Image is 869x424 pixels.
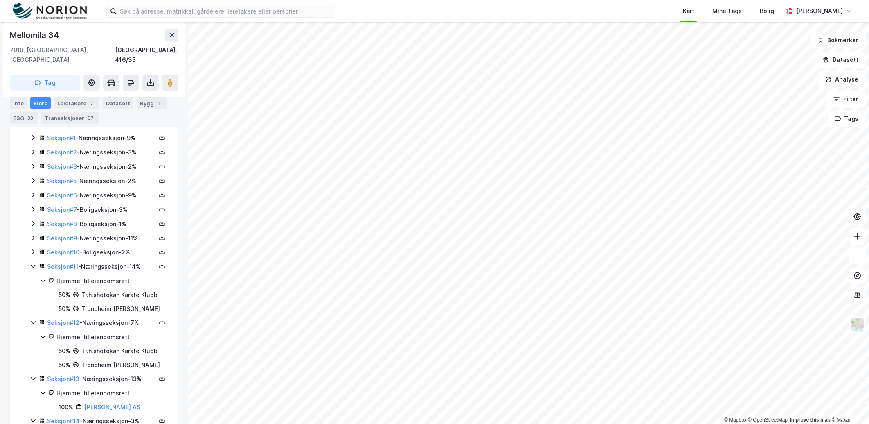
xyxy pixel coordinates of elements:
button: Bokmerker [810,32,866,48]
div: 1 [155,99,164,107]
div: Trondheim [PERSON_NAME] [81,360,160,370]
a: Seksjon#6 [47,192,77,199]
div: ESG [10,112,38,124]
div: [GEOGRAPHIC_DATA], 416/35 [115,45,178,65]
div: [PERSON_NAME] [796,6,843,16]
div: Leietakere [54,97,99,109]
a: Seksjon#10 [47,249,79,256]
div: Eiere [30,97,51,109]
div: - Næringsseksjon - 2% [47,162,156,172]
button: Tag [10,75,80,91]
div: - Næringsseksjon - 13% [47,374,156,384]
div: 100% [59,402,73,412]
a: [PERSON_NAME] AS [84,404,140,410]
a: Seksjon#1 [47,134,76,141]
div: 97 [86,114,95,122]
a: OpenStreetMap [748,417,788,423]
div: - Næringsseksjon - 14% [47,262,156,272]
iframe: Chat Widget [828,385,869,424]
a: Seksjon#7 [47,206,77,213]
a: Seksjon#3 [47,163,77,170]
div: 7 [88,99,96,107]
button: Datasett [816,52,866,68]
div: 33 [26,114,35,122]
img: Z [850,317,865,333]
div: Bygg [137,97,167,109]
a: Seksjon#2 [47,149,77,156]
div: - Næringsseksjon - 11% [47,234,156,243]
div: Datasett [103,97,133,109]
div: Transaksjoner [41,112,99,124]
div: - Boligseksjon - 3% [47,205,156,215]
div: - Næringsseksjon - 3% [47,147,156,157]
a: Seksjon#8 [47,220,77,227]
button: Analyse [818,71,866,88]
div: Hjemmel til eiendomsrett [56,388,168,398]
a: Seksjon#9 [47,235,77,242]
div: Kontrollprogram for chat [828,385,869,424]
div: Hjemmel til eiendomsrett [56,332,168,342]
a: Seksjon#5 [47,177,77,184]
div: 50% [59,346,70,356]
div: Tr.h.shotokan Karate Klubb [81,346,158,356]
div: Hjemmel til eiendomsrett [56,276,168,286]
div: Tr.h.shotokan Karate Klubb [81,290,158,300]
a: Improve this map [790,417,831,423]
div: Info [10,97,27,109]
a: Seksjon#11 [47,263,78,270]
div: - Næringsseksjon - 2% [47,176,156,186]
button: Filter [826,91,866,107]
a: Seksjon#12 [47,319,79,326]
img: norion-logo.80e7a08dc31c2e691866.png [13,3,87,20]
div: - Næringsseksjon - 7% [47,318,156,328]
div: - Boligseksjon - 1% [47,219,156,229]
div: Trondheim [PERSON_NAME] [81,304,160,314]
input: Søk på adresse, matrikkel, gårdeiere, leietakere eller personer [117,5,335,17]
div: 50% [59,290,70,300]
div: 50% [59,304,70,314]
div: - Boligseksjon - 2% [47,247,156,257]
a: Seksjon#13 [47,375,79,382]
a: Mapbox [724,417,747,423]
div: 7018, [GEOGRAPHIC_DATA], [GEOGRAPHIC_DATA] [10,45,115,65]
div: Mine Tags [712,6,742,16]
div: - Næringsseksjon - 9% [47,133,156,143]
div: Bolig [760,6,774,16]
div: Kart [683,6,694,16]
div: 50% [59,360,70,370]
button: Tags [828,111,866,127]
div: - Næringsseksjon - 9% [47,190,156,200]
div: Mellomila 34 [10,29,61,42]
